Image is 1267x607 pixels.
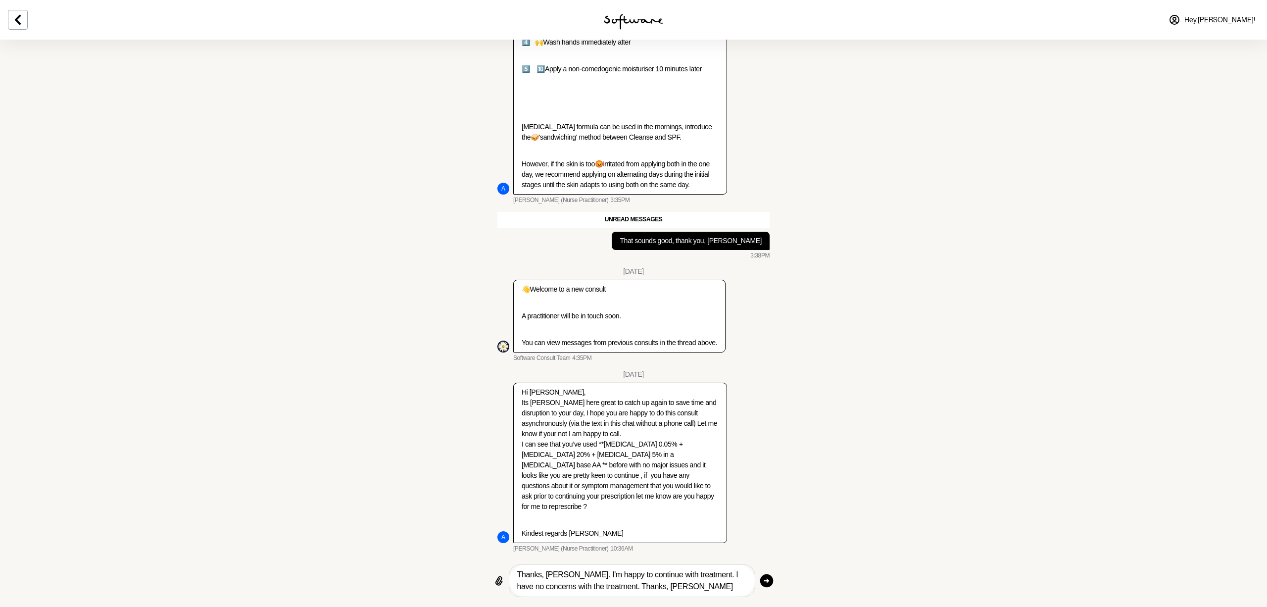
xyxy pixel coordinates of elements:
time: 2024-11-11T07:35:30.817Z [610,197,630,204]
span: Hey, [PERSON_NAME] ! [1184,16,1255,24]
textarea: Type your message [517,569,747,593]
div: A [497,183,509,195]
p: That sounds good, thank you, [PERSON_NAME] [620,236,762,246]
span: 🥪 [531,133,539,141]
span: 🔟 [536,65,545,73]
span: 5️⃣ [522,65,530,73]
p: [MEDICAL_DATA] formula can be used in the mornings, introduce the 'sandwiching' method between Cl... [522,122,719,143]
div: Software Consult Team [497,341,509,353]
p: A practitioner will be in touch soon. [522,311,717,321]
div: [DATE] [623,370,644,379]
div: [DATE] [623,267,644,276]
time: 2025-09-16T02:36:40.403Z [610,545,633,553]
img: software logo [604,14,663,30]
span: 👋 [522,285,530,293]
p: You can view messages from previous consults in the thread above. [522,338,717,348]
span: 😡 [595,160,603,168]
span: 4️⃣ [522,38,530,46]
div: unread messages [497,212,770,228]
a: Hey,[PERSON_NAME]! [1163,8,1261,32]
p: Apply a non-comedogenic moisturiser 10 minutes later [522,64,719,74]
time: 2024-11-11T07:38:54.722Z [750,252,770,260]
span: Software Consult Team [513,354,570,362]
p: Hi [PERSON_NAME], Its [PERSON_NAME] here great to catch up again to save time and disruption to y... [522,387,719,512]
div: Annie Butler (Nurse Practitioner) [497,531,509,543]
span: [PERSON_NAME] (Nurse Practitioner) [513,545,608,553]
p: Wash hands immediately after [522,37,719,48]
time: 2025-07-23T08:35:04.551Z [572,354,591,362]
p: Welcome to a new consult [522,284,717,295]
span: [PERSON_NAME] (Nurse Practitioner) [513,197,608,204]
img: S [497,341,509,353]
div: Annie Butler (Nurse Practitioner) [497,183,509,195]
p: Kindest regards [PERSON_NAME] [522,528,719,539]
div: A [497,531,509,543]
span: 🙌 [535,38,543,46]
p: However, if the skin is too irritated from applying both in the one day, we recommend applying on... [522,159,719,190]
